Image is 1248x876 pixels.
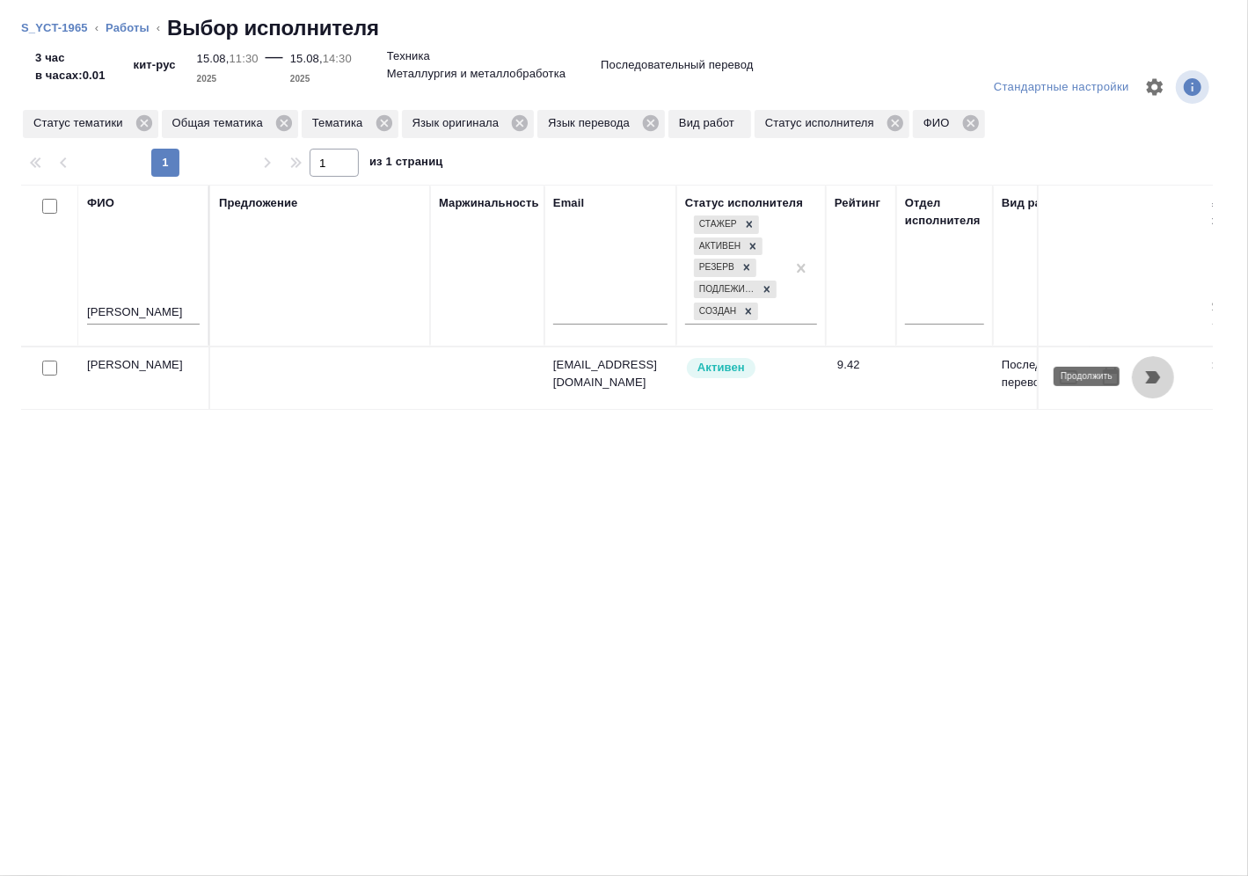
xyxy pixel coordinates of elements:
p: Язык перевода [548,114,636,132]
span: из 1 страниц [369,151,443,177]
div: Предложение [219,194,298,212]
button: Отправить предложение о работе [1047,356,1090,398]
li: ‹ [157,19,160,37]
div: Вид работ [1002,194,1062,212]
span: Посмотреть информацию [1176,70,1213,104]
td: [PERSON_NAME] [78,347,210,409]
div: Рейтинг [835,194,880,212]
div: Статус исполнителя [685,194,803,212]
p: Последовательный перевод [601,56,753,74]
li: ‹ [95,19,99,37]
div: Стажер, Активен, Резерв, Подлежит внедрению, Создан [692,301,760,323]
a: S_YCT-1965 [21,21,88,34]
div: Активен [694,237,743,256]
div: Стажер, Активен, Резерв, Подлежит внедрению, Создан [692,257,758,279]
div: Стажер, Активен, Резерв, Подлежит внедрению, Создан [692,279,778,301]
p: Тематика [312,114,369,132]
span: Настроить таблицу [1134,66,1176,108]
div: ФИО [913,110,985,138]
div: ФИО [87,194,114,212]
div: Язык оригинала [402,110,535,138]
div: Общая тематика [162,110,298,138]
p: [EMAIL_ADDRESS][DOMAIN_NAME] [553,356,668,391]
div: Email [553,194,584,212]
p: Вид работ [679,114,741,132]
p: Техника [387,47,430,65]
p: Статус исполнителя [765,114,880,132]
div: Маржинальность [439,194,539,212]
h2: Выбор исполнителя [167,14,379,42]
p: 15.08, [290,52,323,65]
button: Открыть календарь загрузки [1090,356,1132,398]
div: split button [989,74,1134,101]
div: Подлежит внедрению [694,281,757,299]
div: Стажер [694,215,740,234]
div: Рядовой исполнитель: назначай с учетом рейтинга [685,356,817,380]
div: Создан [694,303,739,321]
div: Отдел исполнителя [905,194,984,230]
div: Язык перевода [537,110,665,138]
p: 11:30 [230,52,259,65]
div: Тематика [302,110,398,138]
p: Язык оригинала [412,114,506,132]
p: Статус тематики [33,114,129,132]
p: Общая тематика [172,114,269,132]
p: Последовательный перевод [1002,356,1081,391]
a: Работы [106,21,150,34]
p: 3 час [35,49,106,67]
div: Статус тематики [23,110,158,138]
nav: breadcrumb [21,14,1227,42]
p: ФИО [923,114,956,132]
div: Резерв [694,259,737,277]
div: Стажер, Активен, Резерв, Подлежит внедрению, Создан [692,236,764,258]
div: Статус исполнителя [755,110,909,138]
div: — [266,42,283,88]
div: 9.42 [837,356,887,374]
input: Выбери исполнителей, чтобы отправить приглашение на работу [42,361,57,376]
p: Активен [697,359,745,376]
div: Стажер, Активен, Резерв, Подлежит внедрению, Создан [692,214,761,236]
p: 14:30 [323,52,352,65]
p: 15.08, [197,52,230,65]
